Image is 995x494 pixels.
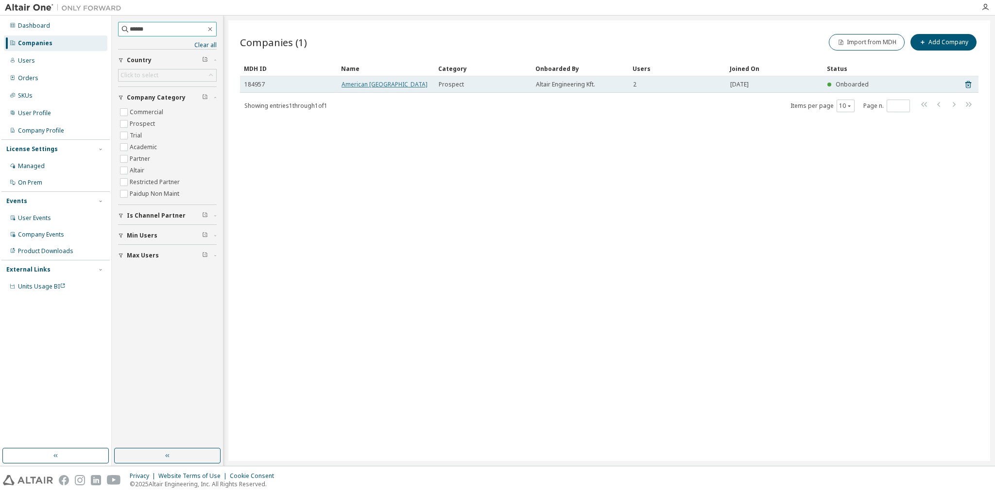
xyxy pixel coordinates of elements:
div: Product Downloads [18,247,73,255]
span: Clear filter [202,212,208,220]
div: MDH ID [244,61,333,76]
button: Is Channel Partner [118,205,217,226]
span: Clear filter [202,94,208,102]
div: Name [341,61,430,76]
div: External Links [6,266,51,273]
button: Company Category [118,87,217,108]
div: Users [633,61,722,76]
a: Clear all [118,41,217,49]
button: Country [118,50,217,71]
label: Paidup Non Maint [130,188,181,200]
div: Click to select [119,69,216,81]
span: Prospect [439,81,464,88]
img: instagram.svg [75,475,85,485]
div: Users [18,57,35,65]
div: User Events [18,214,51,222]
label: Commercial [130,106,165,118]
img: altair_logo.svg [3,475,53,485]
div: Cookie Consent [230,472,280,480]
div: Company Events [18,231,64,238]
div: Category [438,61,528,76]
div: Privacy [130,472,158,480]
span: Items per page [790,100,855,112]
img: youtube.svg [107,475,121,485]
label: Restricted Partner [130,176,182,188]
img: facebook.svg [59,475,69,485]
div: Managed [18,162,45,170]
span: Altair Engineering Kft. [536,81,595,88]
span: Onboarded [836,80,869,88]
button: Max Users [118,245,217,266]
label: Trial [130,130,144,141]
button: Min Users [118,225,217,246]
div: Click to select [120,71,158,79]
span: Clear filter [202,56,208,64]
label: Academic [130,141,159,153]
span: 2 [633,81,636,88]
span: Company Category [127,94,186,102]
span: Companies (1) [240,35,307,49]
a: American [GEOGRAPHIC_DATA] [342,80,428,88]
div: Joined On [730,61,819,76]
span: Page n. [863,100,910,112]
img: Altair One [5,3,126,13]
div: Orders [18,74,38,82]
button: Import from MDH [829,34,905,51]
span: Max Users [127,252,159,259]
span: Units Usage BI [18,282,66,290]
div: License Settings [6,145,58,153]
div: On Prem [18,179,42,187]
span: Is Channel Partner [127,212,186,220]
label: Prospect [130,118,157,130]
div: Website Terms of Use [158,472,230,480]
div: User Profile [18,109,51,117]
p: © 2025 Altair Engineering, Inc. All Rights Reserved. [130,480,280,488]
button: Add Company [910,34,977,51]
div: Company Profile [18,127,64,135]
div: Events [6,197,27,205]
div: SKUs [18,92,33,100]
div: Onboarded By [535,61,625,76]
div: Companies [18,39,52,47]
span: Clear filter [202,252,208,259]
div: Status [827,61,920,76]
img: linkedin.svg [91,475,101,485]
span: [DATE] [730,81,749,88]
span: 184957 [244,81,265,88]
div: Dashboard [18,22,50,30]
label: Altair [130,165,146,176]
span: Country [127,56,152,64]
span: Showing entries 1 through 1 of 1 [244,102,327,110]
span: Clear filter [202,232,208,239]
label: Partner [130,153,152,165]
span: Min Users [127,232,157,239]
button: 10 [839,102,852,110]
